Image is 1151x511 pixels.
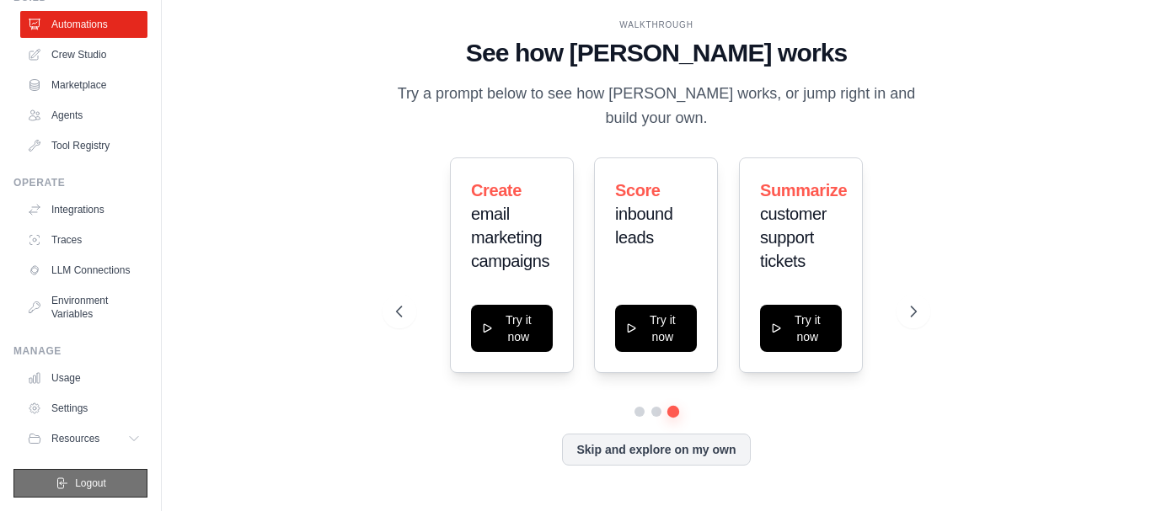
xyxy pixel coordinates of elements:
[760,181,847,200] span: Summarize
[615,305,697,352] button: Try it now
[20,257,147,284] a: LLM Connections
[396,82,917,131] p: Try a prompt below to see how [PERSON_NAME] works, or jump right in and build your own.
[396,38,917,68] h1: See how [PERSON_NAME] works
[20,132,147,159] a: Tool Registry
[471,181,522,200] span: Create
[20,102,147,129] a: Agents
[20,425,147,452] button: Resources
[615,181,661,200] span: Score
[13,344,147,358] div: Manage
[20,196,147,223] a: Integrations
[615,205,672,247] span: inbound leads
[20,365,147,391] a: Usage
[20,72,147,98] a: Marketplace
[20,395,147,422] a: Settings
[20,41,147,68] a: Crew Studio
[471,305,553,352] button: Try it now
[760,205,827,270] span: customer support tickets
[13,469,147,498] button: Logout
[13,176,147,189] div: Operate
[1067,430,1151,511] iframe: Chat Widget
[760,305,842,352] button: Try it now
[20,226,147,253] a: Traces
[562,434,750,466] button: Skip and explore on my own
[396,19,917,31] div: WALKTHROUGH
[51,432,99,445] span: Resources
[20,287,147,327] a: Environment Variables
[20,11,147,38] a: Automations
[75,476,106,490] span: Logout
[471,205,549,270] span: email marketing campaigns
